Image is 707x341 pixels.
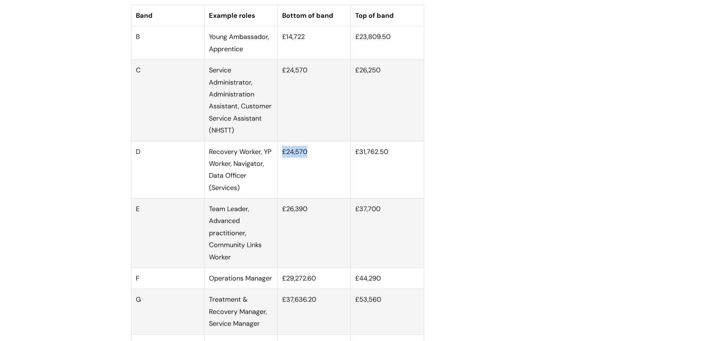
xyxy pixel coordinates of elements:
[131,289,204,334] td: G
[204,60,277,141] td: Service Administrator, Administration Assistant, Customer Service Assistant (NHSTT)
[278,289,351,334] td: £37,636.20
[351,268,424,289] td: £44,290
[131,60,204,141] td: C
[351,141,424,199] td: £31,762.50
[131,26,204,60] td: B
[204,141,277,199] td: Recovery Worker, YP Worker, Navigator, Data Officer (Services)
[131,141,204,199] td: D
[204,5,277,26] th: Example roles
[204,26,277,60] td: Young Ambassador, Apprentice
[131,199,204,268] td: E
[278,60,351,141] td: £24,570
[278,199,351,268] td: £26,390
[351,26,424,60] td: £23,809.50
[351,289,424,334] td: £53,560
[131,268,204,289] td: F
[278,268,351,289] td: £29,272.60
[351,60,424,141] td: £26,250
[278,5,351,26] th: Bottom of band
[351,199,424,268] td: £37,700
[278,141,351,199] td: £24,570
[278,26,351,60] td: £14,722
[204,289,277,334] td: Treatment & Recovery Manager, Service Manager
[131,5,204,26] th: Band
[351,5,424,26] th: Top of band
[204,199,277,268] td: Team Leader, Advanced practitioner, Community Links Worker
[204,268,277,289] td: Operations Manager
